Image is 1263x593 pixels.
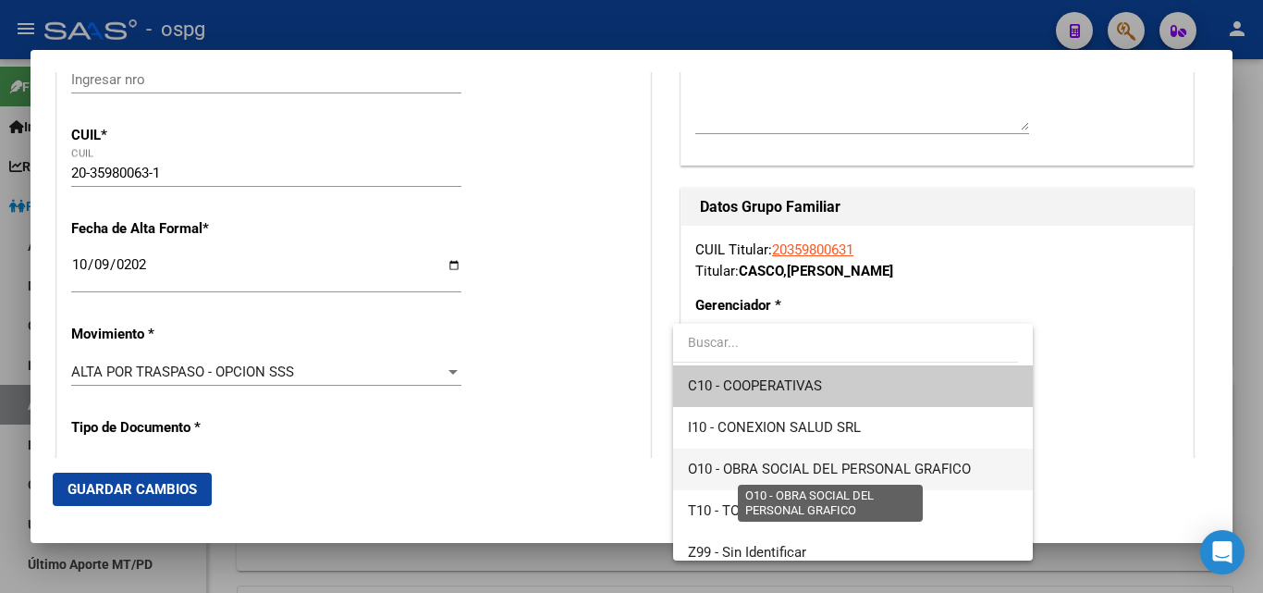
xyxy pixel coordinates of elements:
input: dropdown search [673,323,1018,362]
span: T10 - TOTAL E INTEGRAL SALUD [688,502,891,519]
span: C10 - COOPERATIVAS [688,377,822,394]
div: Open Intercom Messenger [1200,530,1245,574]
span: Z99 - Sin Identificar [688,544,806,561]
span: O10 - OBRA SOCIAL DEL PERSONAL GRAFICO [688,461,971,477]
span: I10 - CONEXION SALUD SRL [688,419,861,436]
